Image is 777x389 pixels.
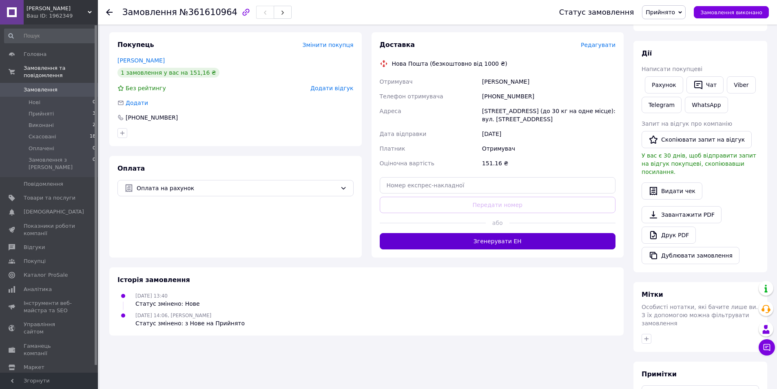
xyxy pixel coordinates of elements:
[24,258,46,265] span: Покупці
[642,49,652,57] span: Дії
[727,76,755,93] a: Viber
[24,364,44,371] span: Маркет
[642,206,722,223] a: Завантажити PDF
[390,60,509,68] div: Нова Пошта (безкоштовно від 1000 ₴)
[642,182,702,200] button: Видати чек
[380,177,616,193] input: Номер експрес-накладної
[642,370,677,378] span: Примітки
[642,97,682,113] a: Telegram
[117,57,165,64] a: [PERSON_NAME]
[93,156,95,171] span: 0
[117,164,145,172] span: Оплата
[24,86,58,93] span: Замовлення
[24,180,63,188] span: Повідомлення
[29,110,54,118] span: Прийняті
[24,300,75,314] span: Інструменти веб-майстра та SEO
[24,244,45,251] span: Відгуки
[480,156,617,171] div: 151.16 ₴
[135,300,200,308] div: Статус змінено: Нове
[24,208,84,216] span: [DEMOGRAPHIC_DATA]
[27,12,98,20] div: Ваш ID: 1962349
[642,120,732,127] span: Запит на відгук про компанію
[24,342,75,357] span: Гаманець компанії
[380,233,616,249] button: Згенерувати ЕН
[122,7,177,17] span: Замовлення
[694,6,769,18] button: Замовлення виконано
[93,122,95,129] span: 2
[480,104,617,127] div: [STREET_ADDRESS] (до 30 кг на одне місце): вул. [STREET_ADDRESS]
[125,113,179,122] div: [PHONE_NUMBER]
[646,9,675,16] span: Прийнято
[642,152,756,175] span: У вас є 30 днів, щоб відправити запит на відгук покупцеві, скопіювавши посилання.
[117,276,190,284] span: Історія замовлення
[480,74,617,89] div: [PERSON_NAME]
[93,145,95,152] span: 0
[642,304,758,327] span: Особисті нотатки, які бачите лише ви. З їх допомогою можна фільтрувати замовлення
[4,29,96,43] input: Пошук
[581,42,615,48] span: Редагувати
[480,89,617,104] div: [PHONE_NUMBER]
[24,321,75,336] span: Управління сайтом
[486,219,509,227] span: або
[380,160,434,167] span: Оціночна вартість
[700,9,762,16] span: Замовлення виконано
[93,110,95,118] span: 3
[642,291,663,298] span: Мітки
[135,293,168,299] span: [DATE] 13:40
[303,42,354,48] span: Змінити покупця
[685,97,728,113] a: WhatsApp
[137,184,337,193] span: Оплата на рахунок
[135,313,211,318] span: [DATE] 14:06, [PERSON_NAME]
[480,141,617,156] div: Отримувач
[27,5,88,12] span: Мама Фуд
[179,7,237,17] span: №361610964
[380,78,413,85] span: Отримувач
[24,51,46,58] span: Головна
[642,66,702,72] span: Написати покупцеві
[480,127,617,141] div: [DATE]
[380,131,427,137] span: Дата відправки
[29,156,93,171] span: Замовлення з [PERSON_NAME]
[24,64,98,79] span: Замовлення та повідомлення
[310,85,353,91] span: Додати відгук
[106,8,113,16] div: Повернутися назад
[29,122,54,129] span: Виконані
[642,227,696,244] a: Друк PDF
[90,133,95,140] span: 18
[24,194,75,202] span: Товари та послуги
[24,222,75,237] span: Показники роботи компанії
[126,100,148,106] span: Додати
[29,99,40,106] span: Нові
[29,133,56,140] span: Скасовані
[645,76,683,93] button: Рахунок
[380,41,415,49] span: Доставка
[126,85,166,91] span: Без рейтингу
[93,99,95,106] span: 0
[117,68,219,78] div: 1 замовлення у вас на 151,16 ₴
[380,108,401,114] span: Адреса
[24,286,52,293] span: Аналітика
[559,8,634,16] div: Статус замовлення
[380,93,443,100] span: Телефон отримувача
[642,131,752,148] button: Скопіювати запит на відгук
[759,339,775,356] button: Чат з покупцем
[29,145,54,152] span: Оплачені
[135,319,245,327] div: Статус змінено: з Нове на Прийнято
[686,76,724,93] button: Чат
[642,247,739,264] button: Дублювати замовлення
[24,271,68,279] span: Каталог ProSale
[380,145,405,152] span: Платник
[117,41,154,49] span: Покупець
